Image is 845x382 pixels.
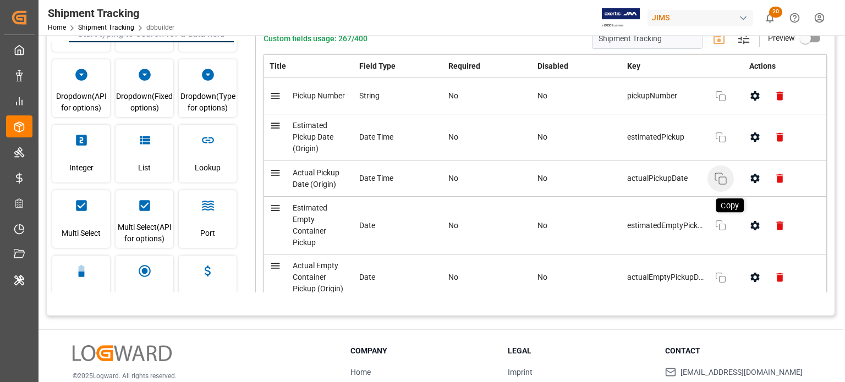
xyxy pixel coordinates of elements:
[665,345,809,357] h3: Contact
[648,7,758,28] button: JIMS
[648,10,753,26] div: JIMS
[78,24,134,31] a: Shipment Tracking
[443,55,533,78] th: Required
[443,114,533,160] td: No
[264,33,367,45] span: Custom fields usage: 267/400
[264,78,827,114] tr: Pickup NumberStringNoNopickupNumber
[443,254,533,301] td: No
[293,121,333,153] span: Estimated Pickup Date (Origin)
[532,254,622,301] td: No
[354,55,443,78] th: Field Type
[138,153,151,182] span: List
[195,153,221,182] span: Lookup
[135,284,155,313] span: Radio
[73,345,172,361] img: Logward Logo
[508,345,651,357] h3: Legal
[782,5,807,30] button: Help Center
[532,197,622,254] td: No
[602,8,640,27] img: Exertis%20JAM%20-%20Email%20Logo.jpg_1722504956.jpg
[59,284,103,313] span: Progress Bar
[359,272,437,283] div: Date
[443,78,533,114] td: No
[293,91,345,100] span: Pickup Number
[48,24,66,31] a: Home
[716,198,744,212] div: Copy
[200,218,215,248] span: Port
[264,254,827,301] tr: Actual Empty Container Pickup (Origin)DateNoNoactualEmptyPickupDepot
[627,220,704,231] span: estimatedEmptyPickupDepot
[627,131,704,143] span: estimatedPickup
[350,368,371,377] a: Home
[359,173,437,184] div: Date Time
[179,87,237,117] span: Dropdown(Type for options)
[293,168,339,189] span: Actual Pickup Date (Origin)
[737,55,827,78] th: Actions
[758,5,782,30] button: show 20 new notifications
[627,90,704,102] span: pickupNumber
[52,87,110,117] span: Dropdown(API for options)
[532,114,622,160] td: No
[359,90,437,102] div: String
[627,173,704,184] span: actualPickupDate
[769,7,782,18] span: 20
[508,368,533,377] a: Imprint
[443,197,533,254] td: No
[73,371,323,381] p: © 2025 Logward. All rights reserved.
[359,131,437,143] div: Date Time
[264,114,827,160] tr: Estimated Pickup Date (Origin)Date TimeNoNoestimatedPickup
[185,284,231,313] span: Rates Widget
[681,367,803,378] span: [EMAIL_ADDRESS][DOMAIN_NAME]
[622,55,737,77] th: Key
[116,87,173,117] span: Dropdown(Fixed options)
[264,160,827,197] tr: Actual Pickup Date (Origin)Date TimeNoNoactualPickupDate
[264,197,827,254] tr: Estimated Empty Container PickupDateNoNoestimatedEmptyPickupDepot
[69,153,94,182] span: Integer
[359,220,437,231] div: Date
[768,34,795,42] span: Preview
[592,28,703,49] input: Enter schema title
[443,160,533,197] td: No
[532,160,622,197] td: No
[293,261,343,293] span: Actual Empty Container Pickup (Origin)
[532,78,622,114] td: No
[62,218,101,248] span: Multi Select
[532,55,622,78] th: Disabled
[350,345,494,357] h3: Company
[116,218,173,248] span: Multi Select(API for options)
[48,5,174,21] div: Shipment Tracking
[264,55,354,78] th: Title
[293,203,327,247] span: Estimated Empty Container Pickup
[627,272,704,283] span: actualEmptyPickupDepot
